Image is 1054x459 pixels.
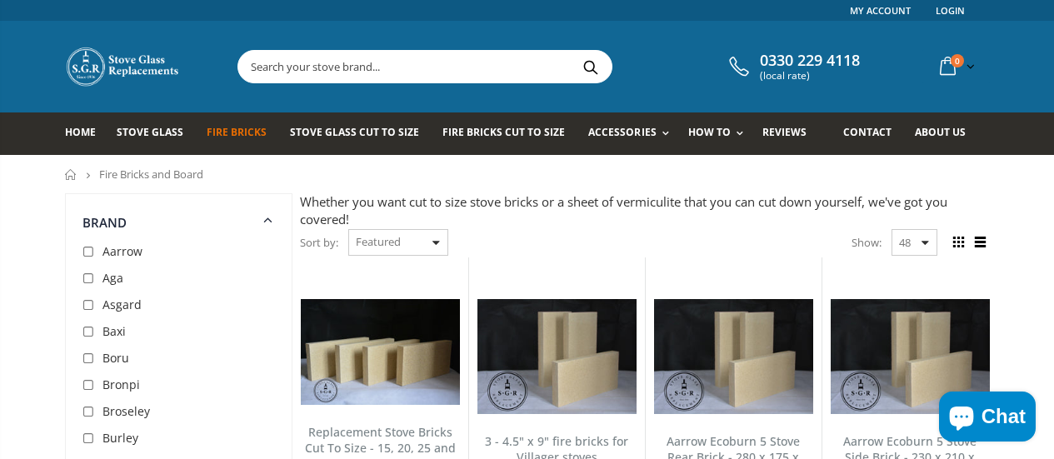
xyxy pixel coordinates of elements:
[290,125,419,139] span: Stove Glass Cut To Size
[102,430,138,446] span: Burley
[442,125,565,139] span: Fire Bricks Cut To Size
[762,112,819,155] a: Reviews
[102,297,142,312] span: Asgard
[831,299,990,414] img: Aarrow Ecoburn 5 Stove Side Brick
[688,112,752,155] a: How To
[238,51,798,82] input: Search your stove brand...
[442,112,577,155] a: Fire Bricks Cut To Size
[760,70,860,82] span: (local rate)
[102,350,129,366] span: Boru
[843,125,892,139] span: Contact
[102,377,140,392] span: Bronpi
[102,403,150,419] span: Broseley
[65,125,96,139] span: Home
[99,167,203,182] span: Fire Bricks and Board
[760,52,860,70] span: 0330 229 4118
[972,233,990,252] span: List view
[588,125,656,139] span: Accessories
[65,169,77,180] a: Home
[951,54,964,67] span: 0
[117,125,183,139] span: Stove Glass
[300,193,990,228] div: Whether you want cut to size stove bricks or a sheet of vermiculite that you can cut down yoursel...
[65,112,108,155] a: Home
[65,46,182,87] img: Stove Glass Replacement
[762,125,807,139] span: Reviews
[301,299,460,406] img: Replacement Stove Bricks Cut To Size - 15, 20, 25 and 30mm's thick
[572,51,610,82] button: Search
[102,270,123,286] span: Aga
[950,233,968,252] span: Grid view
[852,229,882,256] span: Show:
[207,112,279,155] a: Fire Bricks
[102,323,126,339] span: Baxi
[915,112,978,155] a: About us
[688,125,731,139] span: How To
[934,392,1041,446] inbox-online-store-chat: Shopify online store chat
[588,112,677,155] a: Accessories
[654,299,813,414] img: Aarrow Ecoburn 5 Stove Rear Brick
[82,214,127,231] span: Brand
[843,112,904,155] a: Contact
[117,112,196,155] a: Stove Glass
[477,299,637,414] img: 3 - 4.5" x 9" fire bricks for Villager stoves
[207,125,267,139] span: Fire Bricks
[915,125,966,139] span: About us
[933,50,978,82] a: 0
[290,112,432,155] a: Stove Glass Cut To Size
[300,228,338,257] span: Sort by:
[102,243,142,259] span: Aarrow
